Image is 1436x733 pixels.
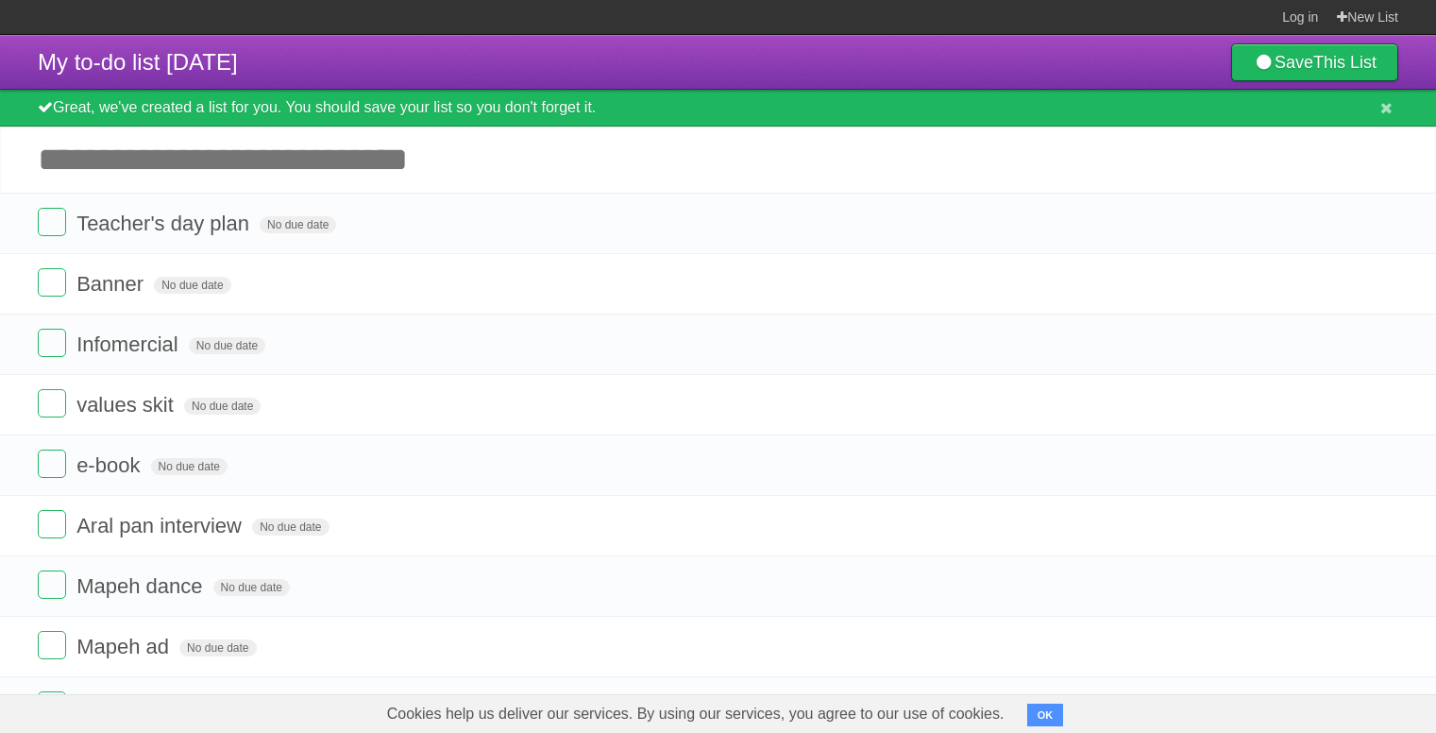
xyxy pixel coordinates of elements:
[260,216,336,233] span: No due date
[213,579,290,596] span: No due date
[151,458,228,475] span: No due date
[76,272,148,296] span: Banner
[38,631,66,659] label: Done
[179,639,256,656] span: No due date
[184,398,261,415] span: No due date
[76,332,183,356] span: Infomercial
[368,695,1023,733] span: Cookies help us deliver our services. By using our services, you agree to our use of cookies.
[76,574,207,598] span: Mapeh dance
[38,571,66,599] label: Done
[1027,704,1064,726] button: OK
[76,393,178,417] span: values skit
[38,389,66,418] label: Done
[76,635,174,658] span: Mapeh ad
[1313,53,1377,72] b: This List
[38,49,238,75] span: My to-do list [DATE]
[38,268,66,297] label: Done
[38,450,66,478] label: Done
[189,337,265,354] span: No due date
[76,453,144,477] span: e-book
[76,514,246,537] span: Aral pan interview
[154,277,230,294] span: No due date
[76,212,254,235] span: Teacher's day plan
[38,329,66,357] label: Done
[38,691,66,720] label: Done
[252,519,329,536] span: No due date
[1231,43,1398,81] a: SaveThis List
[38,208,66,236] label: Done
[38,510,66,538] label: Done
